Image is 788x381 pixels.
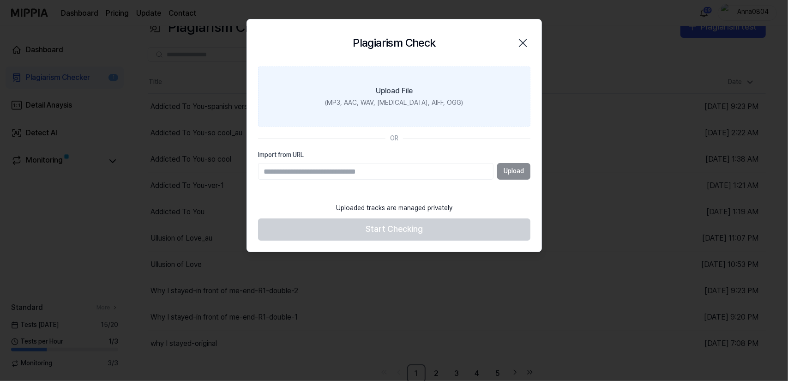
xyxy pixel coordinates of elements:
[258,151,530,160] label: Import from URL
[390,134,398,143] div: OR
[331,198,458,218] div: Uploaded tracks are managed privately
[376,86,413,97] div: Upload File
[353,34,435,52] h2: Plagiarism Check
[325,99,463,108] div: (MP3, AAC, WAV, [MEDICAL_DATA], AIFF, OGG)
